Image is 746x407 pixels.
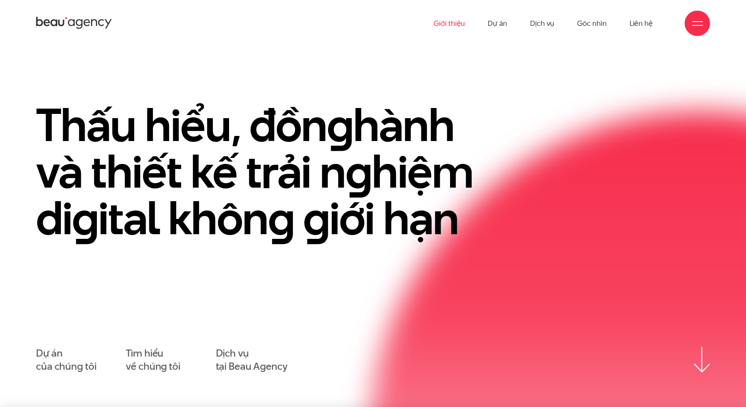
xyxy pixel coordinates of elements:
[72,186,98,250] en: g
[126,347,180,373] a: Tìm hiểuvề chúng tôi
[36,347,96,373] a: Dự áncủa chúng tôi
[36,102,478,241] h1: Thấu hiểu, đồn hành và thiết kế trải n hiệm di ital khôn iới hạn
[303,186,329,250] en: g
[216,347,287,373] a: Dịch vụtại Beau Agency
[327,93,353,157] en: g
[345,140,372,203] en: g
[268,186,294,250] en: g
